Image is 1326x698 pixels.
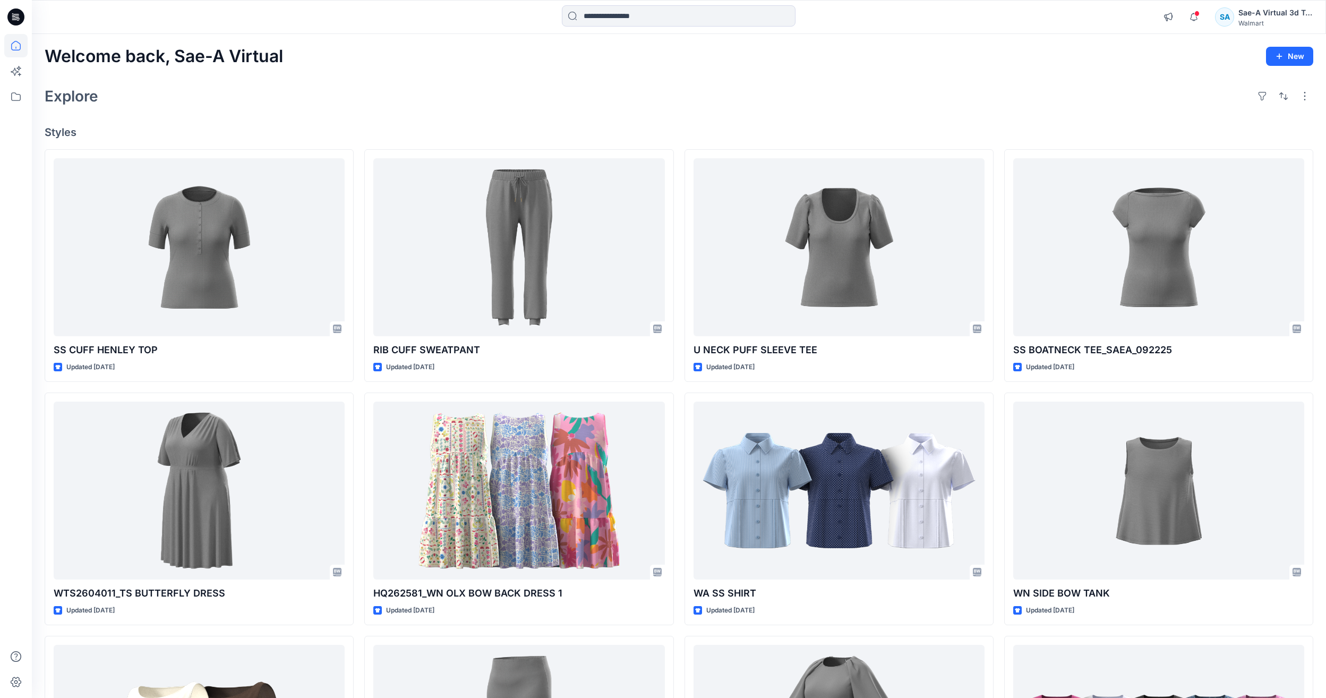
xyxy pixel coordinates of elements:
[54,586,345,601] p: WTS2604011_TS BUTTERFLY DRESS
[1026,605,1074,616] p: Updated [DATE]
[694,402,985,580] a: WA SS SHIRT
[54,158,345,336] a: SS CUFF HENLEY TOP
[1215,7,1234,27] div: SA
[386,362,434,373] p: Updated [DATE]
[1266,47,1313,66] button: New
[1026,362,1074,373] p: Updated [DATE]
[54,343,345,357] p: SS CUFF HENLEY TOP
[1013,343,1304,357] p: SS BOATNECK TEE_SAEA_092225
[45,47,283,66] h2: Welcome back, Sae-A Virtual
[373,158,664,336] a: RIB CUFF SWEATPANT
[706,362,755,373] p: Updated [DATE]
[386,605,434,616] p: Updated [DATE]
[66,605,115,616] p: Updated [DATE]
[373,586,664,601] p: HQ262581_WN OLX BOW BACK DRESS 1
[66,362,115,373] p: Updated [DATE]
[373,402,664,580] a: HQ262581_WN OLX BOW BACK DRESS 1
[694,586,985,601] p: WA SS SHIRT
[694,343,985,357] p: U NECK PUFF SLEEVE TEE
[1238,6,1313,19] div: Sae-A Virtual 3d Team
[694,158,985,336] a: U NECK PUFF SLEEVE TEE
[1013,586,1304,601] p: WN SIDE BOW TANK
[45,126,1313,139] h4: Styles
[1013,158,1304,336] a: SS BOATNECK TEE_SAEA_092225
[1238,19,1313,27] div: Walmart
[373,343,664,357] p: RIB CUFF SWEATPANT
[1013,402,1304,580] a: WN SIDE BOW TANK
[706,605,755,616] p: Updated [DATE]
[45,88,98,105] h2: Explore
[54,402,345,580] a: WTS2604011_TS BUTTERFLY DRESS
